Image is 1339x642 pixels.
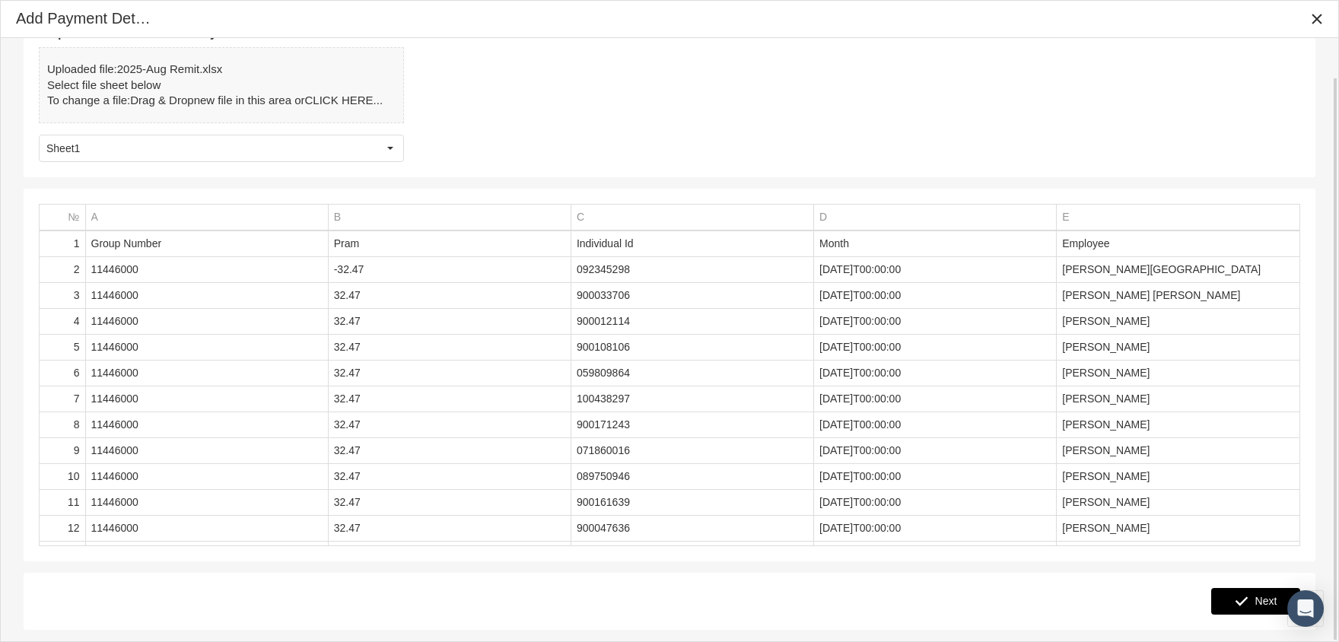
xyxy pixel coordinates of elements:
td: [PERSON_NAME][GEOGRAPHIC_DATA] [1057,257,1299,283]
div: C [577,210,584,224]
td: 11446000 [85,438,328,464]
td: 059809864 [571,361,813,386]
td: 13 [40,542,85,567]
td: 32.47 [328,335,571,361]
td: 071860016 [571,438,813,464]
div: To change a file: new file in this area or ... [47,93,383,108]
div: E [1062,210,1069,224]
td: 11446000 [85,516,328,542]
td: 10 [40,464,85,490]
td: 2 [40,257,85,283]
td: Group Number [85,231,328,257]
td: 32.47 [328,283,571,309]
td: 8 [40,412,85,438]
td: [DATE]T00:00:00 [814,283,1057,309]
div: 2025-Aug Remit.xlsx [47,62,383,77]
td: 32.47 [328,361,571,386]
td: [DATE]T00:00:00 [814,542,1057,567]
td: 900047636 [571,516,813,542]
td: [PERSON_NAME] [PERSON_NAME] [1057,283,1299,309]
td: 11446000 [85,412,328,438]
td: 9 [40,438,85,464]
td: [PERSON_NAME] [1057,412,1299,438]
td: 5 [40,335,85,361]
td: [DATE]T00:00:00 [814,412,1057,438]
td: Column B [328,205,571,230]
td: [PERSON_NAME] [1057,438,1299,464]
b: CLICK HERE [305,94,374,106]
b: Select file sheet below [47,78,161,91]
td: 11446000 [85,257,328,283]
div: B [334,210,341,224]
td: 11 [40,490,85,516]
td: 900171243 [571,412,813,438]
div: № [68,210,79,224]
td: [DATE]T00:00:00 [814,257,1057,283]
td: 4 [40,309,85,335]
td: 11446000 [85,386,328,412]
td: 32.47 [328,516,571,542]
td: Employee [1057,231,1299,257]
td: [PERSON_NAME] [1057,516,1299,542]
td: 32.47 [328,412,571,438]
div: Close [1303,5,1331,33]
td: 32.47 [328,542,571,567]
td: 11446000 [85,361,328,386]
td: 32.47 [328,490,571,516]
td: 32.47 [328,438,571,464]
td: Column A [85,205,328,230]
td: 32.47 [328,309,571,335]
td: 900117355 [571,542,813,567]
div: A [91,210,98,224]
td: Column C [571,205,813,230]
div: D [819,210,827,224]
td: [DATE]T00:00:00 [814,386,1057,412]
td: [DATE]T00:00:00 [814,309,1057,335]
td: [PERSON_NAME] [1057,335,1299,361]
td: 3 [40,283,85,309]
b: Drag & Drop [130,94,193,106]
td: [DATE]T00:00:00 [814,464,1057,490]
td: [PERSON_NAME] [1057,361,1299,386]
td: [DATE]T00:00:00 [814,361,1057,386]
td: 11446000 [85,335,328,361]
td: 11446000 [85,542,328,567]
td: 1 [40,231,85,257]
td: 900161639 [571,490,813,516]
td: Column D [814,205,1057,230]
td: Column E [1057,205,1299,230]
td: 6 [40,361,85,386]
td: 32.47 [328,464,571,490]
div: Add Payment Details [16,8,156,29]
td: [PERSON_NAME] [1057,386,1299,412]
td: [DATE]T00:00:00 [814,335,1057,361]
td: 32.47 [328,386,571,412]
div: Select [377,135,403,161]
div: Next [1211,588,1300,615]
td: 11446000 [85,490,328,516]
td: [DATE]T00:00:00 [814,516,1057,542]
td: 11446000 [85,309,328,335]
td: 7 [40,386,85,412]
td: 11446000 [85,283,328,309]
td: 11446000 [85,464,328,490]
td: [PERSON_NAME] [1057,490,1299,516]
td: Pram [328,231,571,257]
td: 12 [40,516,85,542]
b: Uploaded file: [47,62,117,75]
td: Column № [40,205,85,230]
td: [PERSON_NAME] [1057,309,1299,335]
td: 900033706 [571,283,813,309]
td: 092345298 [571,257,813,283]
td: 900012114 [571,309,813,335]
td: 089750946 [571,464,813,490]
td: Month [814,231,1057,257]
div: Data grid [39,204,1300,546]
td: -32.47 [328,257,571,283]
td: [PERSON_NAME] [1057,542,1299,567]
td: Individual Id [571,231,813,257]
td: [DATE]T00:00:00 [814,490,1057,516]
td: [DATE]T00:00:00 [814,438,1057,464]
td: 100438297 [571,386,813,412]
td: [PERSON_NAME] [1057,464,1299,490]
